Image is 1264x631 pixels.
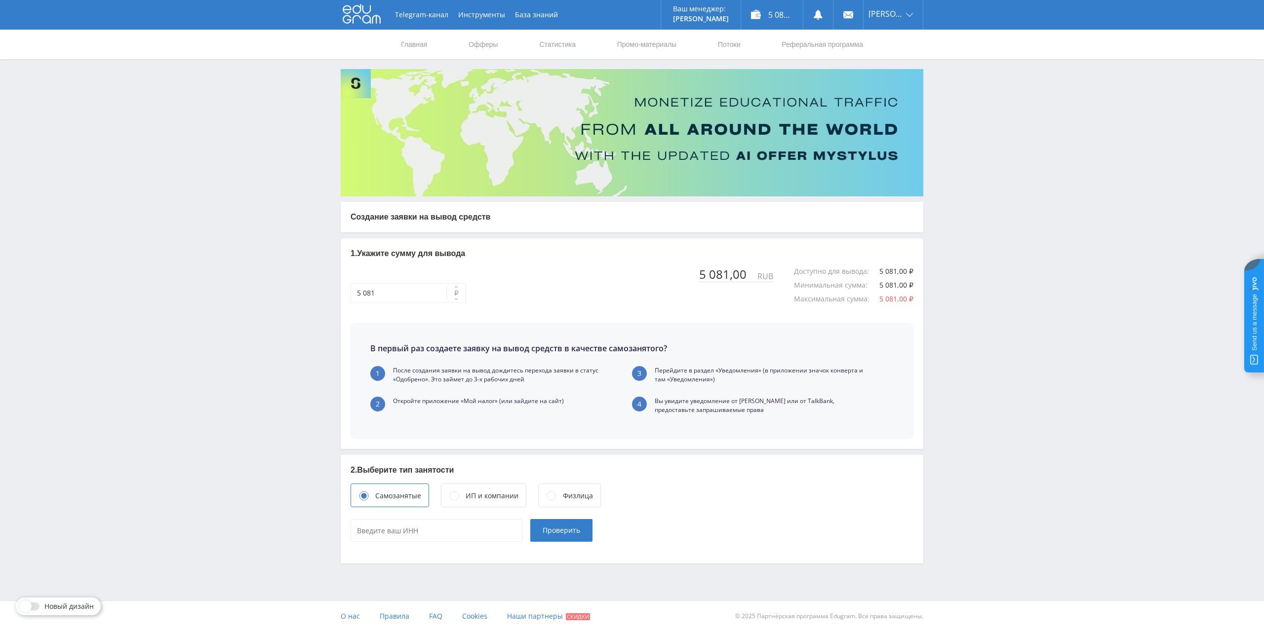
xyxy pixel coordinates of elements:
[698,267,756,281] div: 5 081,00
[429,601,442,631] a: FAQ
[869,10,903,18] span: [PERSON_NAME]
[351,519,522,542] input: Введите ваш ИНН
[507,601,590,631] a: Наши партнеры Скидки
[429,611,442,621] span: FAQ
[637,601,923,631] div: © 2025 Партнёрская программа Edugram. Все права защищены.
[673,15,729,23] p: [PERSON_NAME]
[370,366,385,381] div: 1
[794,281,877,289] div: Минимальная сумма :
[563,490,593,501] div: Физлица
[341,611,360,621] span: О нас
[879,281,913,289] div: 5 081,00 ₽
[673,5,729,13] p: Ваш менеджер:
[530,519,592,542] button: Проверить
[794,295,879,303] div: Максимальная сумма :
[393,397,564,406] p: Откройте приложение «Мой налог» (или зайдите на сайт)
[341,69,923,196] img: Banner
[468,30,499,59] a: Офферы
[566,613,590,620] span: Скидки
[370,397,385,411] div: 2
[616,30,677,59] a: Промо-материалы
[466,490,518,501] div: ИП и компании
[538,30,577,59] a: Статистика
[375,490,421,501] div: Самозанятые
[446,283,466,303] button: ₽
[380,601,409,631] a: Правила
[341,601,360,631] a: О нас
[543,526,580,534] span: Проверить
[794,267,879,275] div: Доступно для вывода :
[462,611,487,621] span: Cookies
[380,611,409,621] span: Правила
[351,465,913,476] p: 2. Выберите тип занятости
[370,342,667,354] p: В первый раз создаете заявку на вывод средств в качестве самозанятого?
[507,611,563,621] span: Наши партнеры
[351,248,913,259] p: 1. Укажите сумму для вывода
[393,366,612,384] p: После создания заявки на вывод дождитесь перехода заявки в статус «Одобрено». Это займет до 3-х р...
[655,366,874,384] p: Перейдите в раздел «Уведомления» (в приложении значок конверта и там «Уведомления»)
[781,30,864,59] a: Реферальная программа
[351,212,913,223] p: Создание заявки на вывод средств
[632,366,647,381] div: 3
[632,397,647,411] div: 4
[879,294,913,303] span: 5 081,00 ₽
[400,30,428,59] a: Главная
[756,272,774,281] div: RUB
[717,30,742,59] a: Потоки
[655,397,874,414] p: Вы увидите уведомление от [PERSON_NAME] или от TalkBank, предоставьте запрашиваемые права
[462,601,487,631] a: Cookies
[879,267,913,275] div: 5 081,00 ₽
[44,602,94,610] span: Новый дизайн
